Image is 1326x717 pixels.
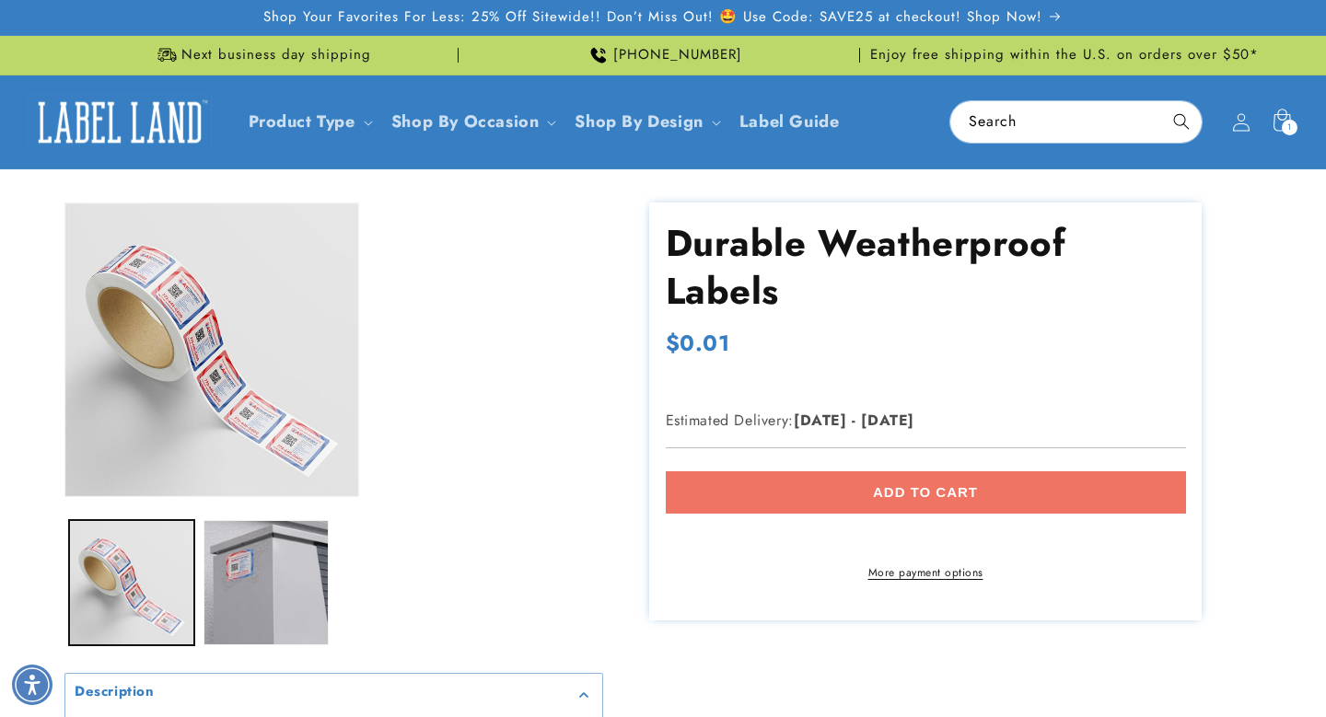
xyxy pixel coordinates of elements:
div: Accessibility Menu [12,665,52,705]
h1: Durable Weatherproof Labels [666,219,1186,315]
a: Label Guide [728,100,851,144]
div: Announcement [64,36,459,75]
div: Announcement [466,36,860,75]
strong: - [852,410,856,431]
button: Load image 1 in gallery view [69,520,194,645]
span: Shop Your Favorites For Less: 25% Off Sitewide!! Don’t Miss Out! 🤩 Use Code: SAVE25 at checkout! ... [263,8,1042,27]
span: Enjoy free shipping within the U.S. on orders over $50* [870,46,1259,64]
span: Next business day shipping [181,46,371,64]
p: Estimated Delivery: [666,408,1126,434]
div: Announcement [867,36,1262,75]
iframe: Gorgias Floating Chat [939,630,1308,699]
span: Label Guide [739,111,840,133]
summary: Product Type [238,100,380,144]
span: [PHONE_NUMBER] [613,46,742,64]
span: $0.01 [666,329,730,357]
a: Product Type [249,110,355,133]
span: 1 [1287,120,1292,135]
span: Shop By Occasion [391,111,540,133]
summary: Shop By Occasion [380,100,564,144]
a: Label Land [21,87,219,157]
button: Load image 2 in gallery view [204,520,329,645]
button: Search [1161,101,1202,142]
strong: [DATE] [794,410,847,431]
a: Shop By Design [575,110,703,133]
summary: Shop By Design [564,100,727,144]
a: More payment options [666,564,1186,581]
img: Label Land [28,94,212,151]
strong: [DATE] [861,410,914,431]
